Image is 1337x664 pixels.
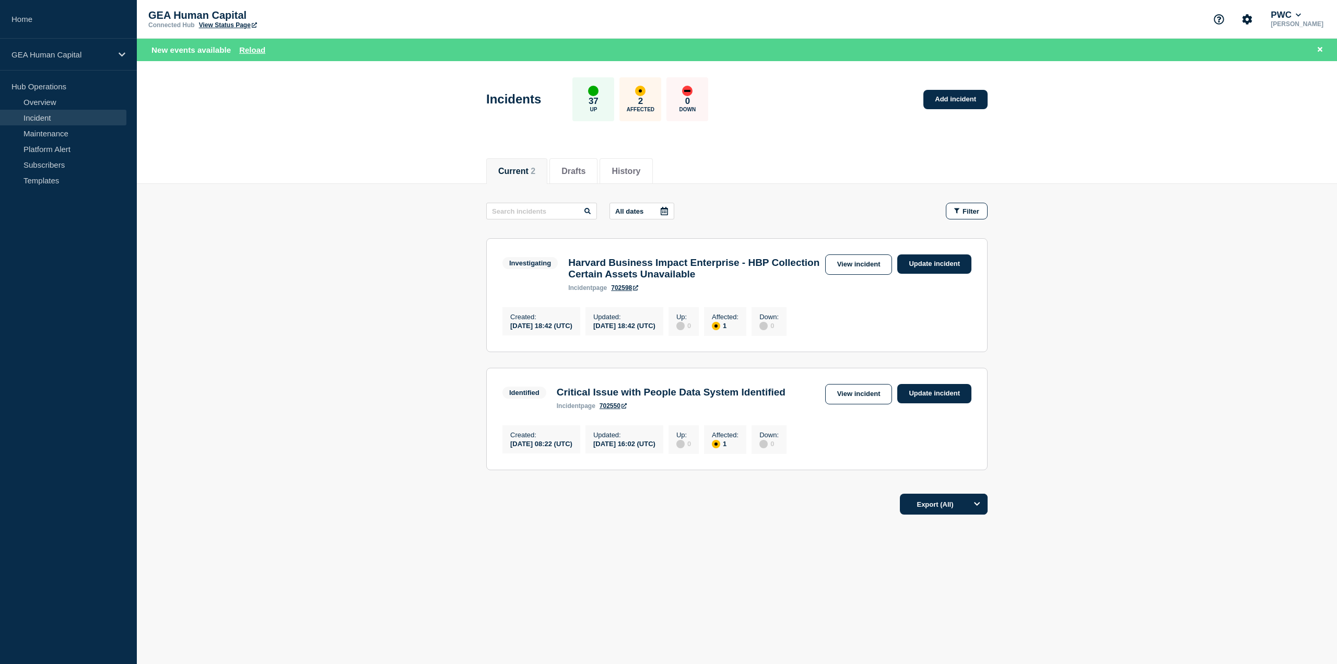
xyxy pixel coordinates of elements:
[635,86,646,96] div: affected
[611,284,638,292] a: 702598
[638,96,643,107] p: 2
[759,431,779,439] p: Down :
[759,440,768,448] div: disabled
[676,322,685,330] div: disabled
[1269,20,1326,28] p: [PERSON_NAME]
[759,322,768,330] div: disabled
[151,45,231,54] span: New events available
[510,439,572,448] div: [DATE] 08:22 (UTC)
[590,107,597,112] p: Up
[557,387,785,398] h3: Critical Issue with People Data System Identified
[712,439,738,448] div: 1
[685,96,690,107] p: 0
[1208,8,1230,30] button: Support
[679,107,696,112] p: Down
[1269,10,1303,20] button: PWC
[609,203,674,219] button: All dates
[239,45,265,54] button: Reload
[676,431,691,439] p: Up :
[923,90,988,109] a: Add incident
[676,313,691,321] p: Up :
[531,167,535,176] span: 2
[712,322,720,330] div: affected
[510,313,572,321] p: Created :
[486,203,597,219] input: Search incidents
[148,21,195,29] p: Connected Hub
[568,257,819,280] h3: Harvard Business Impact Enterprise - HBP Collection Certain Assets Unavailable
[759,439,779,448] div: 0
[510,321,572,330] div: [DATE] 18:42 (UTC)
[199,21,257,29] a: View Status Page
[568,284,592,292] span: incident
[148,9,357,21] p: GEA Human Capital
[561,167,585,176] button: Drafts
[627,107,654,112] p: Affected
[615,207,643,215] p: All dates
[502,387,546,399] span: Identified
[510,431,572,439] p: Created :
[588,86,599,96] div: up
[963,207,979,215] span: Filter
[946,203,988,219] button: Filter
[589,96,599,107] p: 37
[593,313,655,321] p: Updated :
[759,313,779,321] p: Down :
[676,439,691,448] div: 0
[11,50,112,59] p: GEA Human Capital
[900,494,988,515] button: Export (All)
[825,254,893,275] a: View incident
[593,321,655,330] div: [DATE] 18:42 (UTC)
[498,167,535,176] button: Current 2
[967,494,988,515] button: Options
[502,257,558,269] span: Investigating
[676,440,685,448] div: disabled
[897,254,971,274] a: Update incident
[612,167,640,176] button: History
[682,86,693,96] div: down
[593,439,655,448] div: [DATE] 16:02 (UTC)
[825,384,893,404] a: View incident
[600,402,627,410] a: 702550
[712,321,738,330] div: 1
[486,92,541,107] h1: Incidents
[557,402,581,410] span: incident
[676,321,691,330] div: 0
[568,284,607,292] p: page
[712,431,738,439] p: Affected :
[593,431,655,439] p: Updated :
[897,384,971,403] a: Update incident
[712,313,738,321] p: Affected :
[759,321,779,330] div: 0
[1236,8,1258,30] button: Account settings
[712,440,720,448] div: affected
[557,402,595,410] p: page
